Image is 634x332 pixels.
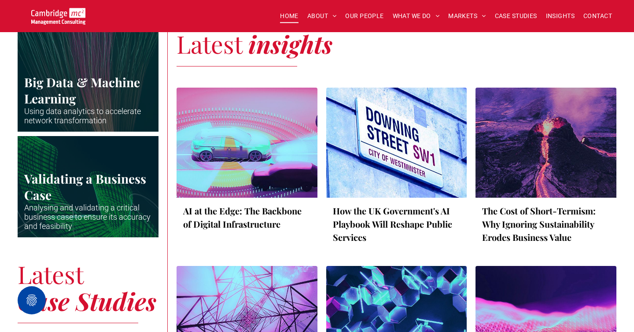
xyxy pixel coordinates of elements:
span: Case Studies [18,284,156,317]
span: Latest [18,258,84,290]
a: CASE STUDIES [490,9,542,23]
a: WHAT WE DO [388,9,444,23]
a: Volcano lava lake, digital infrastructure [475,88,616,198]
a: How the UK Government's AI Playbook Will Reshape Public Services [333,204,461,244]
a: INSIGHTS [542,9,579,23]
img: Go to Homepage [31,8,85,25]
a: A close-up of the Downing St sign, digital transformation [326,88,467,198]
a: CONTACT [579,9,616,23]
a: Streams of colour in red and green [18,30,158,132]
a: HOME [276,9,303,23]
a: Your Business Transformed | Cambridge Management Consulting [31,9,85,18]
span: Latest [177,27,242,60]
a: AI at the Edge: The Backbone of Digital Infrastructure [183,204,311,231]
a: The Cost of Short-Termism: Why Ignoring Sustainability Erodes Business Value [482,204,610,244]
a: Green waveforms on black background [18,136,158,237]
a: Illustration of EV sensor fields, digital infrastructure [177,88,317,198]
a: ABOUT [303,9,341,23]
span: insights [248,27,332,60]
a: OUR PEOPLE [341,9,388,23]
a: MARKETS [444,9,490,23]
